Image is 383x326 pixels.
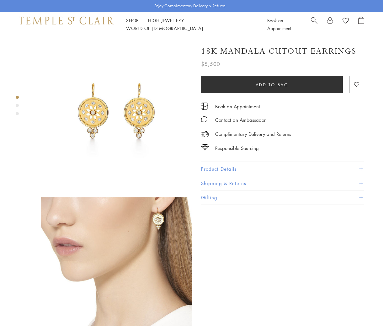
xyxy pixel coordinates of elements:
div: Contact an Ambassador [215,116,266,124]
div: Responsible Sourcing [215,144,259,152]
a: Open Shopping Bag [358,17,364,32]
img: icon_delivery.svg [201,130,209,138]
iframe: Gorgias live chat messenger [352,297,377,320]
img: Temple St. Clair [19,17,114,24]
span: Add to bag [256,81,289,88]
img: icon_sourcing.svg [201,144,209,151]
img: 18K Mandala Cutout Earrings [41,37,192,188]
a: Search [311,17,317,32]
a: View Wishlist [343,17,349,26]
span: $5,500 [201,60,220,68]
button: Gifting [201,190,364,205]
a: ShopShop [126,17,139,24]
p: Enjoy Complimentary Delivery & Returns [154,3,226,9]
button: Shipping & Returns [201,176,364,190]
button: Product Details [201,162,364,176]
a: Book an Appointment [267,17,291,31]
img: MessageIcon-01_2.svg [201,116,207,122]
a: World of [DEMOGRAPHIC_DATA]World of [DEMOGRAPHIC_DATA] [126,25,203,31]
a: Book an Appointment [215,103,260,110]
img: icon_appointment.svg [201,103,209,110]
p: Complimentary Delivery and Returns [215,130,291,138]
a: High JewelleryHigh Jewellery [148,17,184,24]
button: Add to bag [201,76,343,93]
nav: Main navigation [126,17,253,32]
div: Product gallery navigation [16,94,19,120]
h1: 18K Mandala Cutout Earrings [201,46,356,57]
